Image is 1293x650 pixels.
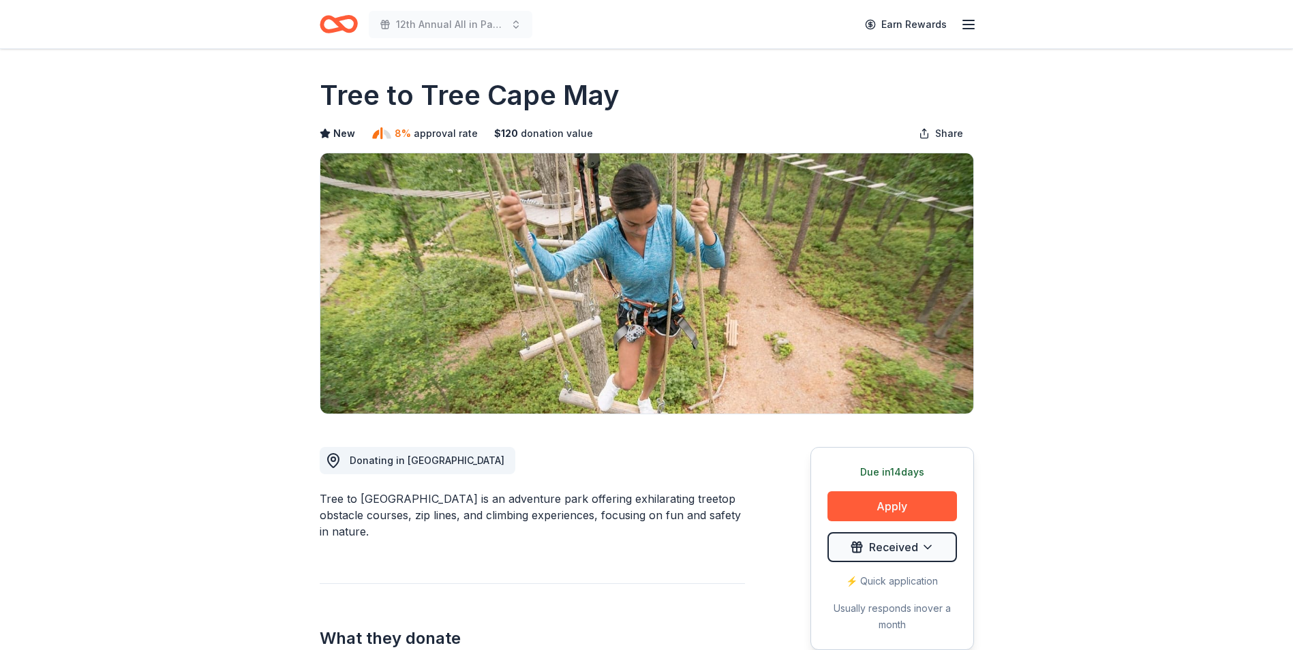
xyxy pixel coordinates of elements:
[333,125,355,142] span: New
[827,491,957,521] button: Apply
[494,125,518,142] span: $ 120
[414,125,478,142] span: approval rate
[320,628,745,649] h2: What they donate
[320,8,358,40] a: Home
[857,12,955,37] a: Earn Rewards
[908,120,974,147] button: Share
[395,125,411,142] span: 8%
[396,16,505,33] span: 12th Annual All in Paddle Raffle
[521,125,593,142] span: donation value
[827,600,957,633] div: Usually responds in over a month
[827,532,957,562] button: Received
[869,538,918,556] span: Received
[827,573,957,589] div: ⚡️ Quick application
[320,153,973,414] img: Image for Tree to Tree Cape May
[350,454,504,466] span: Donating in [GEOGRAPHIC_DATA]
[320,76,620,114] h1: Tree to Tree Cape May
[369,11,532,38] button: 12th Annual All in Paddle Raffle
[935,125,963,142] span: Share
[320,491,745,540] div: Tree to [GEOGRAPHIC_DATA] is an adventure park offering exhilarating treetop obstacle courses, zi...
[827,464,957,480] div: Due in 14 days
